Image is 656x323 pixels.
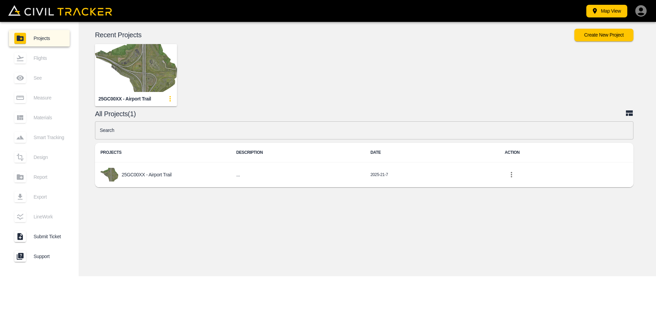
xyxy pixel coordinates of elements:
[95,32,574,38] p: Recent Projects
[163,92,177,106] button: update-card-details
[8,5,112,16] img: Civil Tracker
[9,248,70,265] a: Support
[574,29,633,41] button: Create New Project
[236,171,359,179] h6: ...
[365,162,499,187] td: 2025-21-7
[100,168,118,181] img: project-image
[586,5,627,17] button: Map View
[95,44,177,92] img: 25GC00XX - Airport Trail
[33,254,64,259] span: Support
[33,234,64,239] span: Submit Ticket
[122,172,172,177] p: 25GC00XX - Airport Trail
[365,143,499,162] th: DATE
[9,30,70,46] a: Projects
[231,143,365,162] th: DESCRIPTION
[98,96,151,102] div: 25GC00XX - Airport Trail
[33,36,64,41] span: Projects
[95,143,633,187] table: project-list-table
[9,228,70,245] a: Submit Ticket
[499,143,633,162] th: ACTION
[95,111,625,117] p: All Projects(1)
[95,143,231,162] th: PROJECTS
